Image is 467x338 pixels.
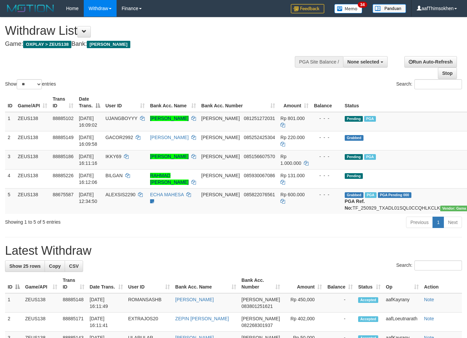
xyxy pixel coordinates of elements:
img: Button%20Memo.svg [334,4,362,13]
span: Rp 220.000 [280,135,305,140]
button: None selected [343,56,388,68]
b: PGA Ref. No: [345,199,365,211]
td: Rp 450,000 [283,293,325,313]
td: [DATE] 16:11:49 [87,293,126,313]
span: 88885149 [53,135,73,140]
span: Grabbed [345,135,363,141]
a: Note [424,297,434,302]
span: [PERSON_NAME] [201,116,240,121]
th: Op: activate to sort column ascending [383,274,421,293]
span: Copy 082268301937 to clipboard [242,323,273,328]
span: [DATE] 16:12:06 [79,173,97,185]
span: Show 25 rows [9,263,41,269]
span: [PERSON_NAME] [201,192,240,197]
span: OXPLAY > ZEUS138 [23,41,71,48]
a: Previous [406,217,433,228]
span: Rp 600.000 [280,192,305,197]
span: [PERSON_NAME] [201,154,240,159]
th: Bank Acc. Name: activate to sort column ascending [147,93,199,112]
td: 2 [5,131,15,150]
h4: Game: Bank: [5,41,305,47]
div: PGA Site Balance / [295,56,343,68]
img: panduan.png [373,4,406,13]
span: [PERSON_NAME] [242,316,280,321]
th: ID: activate to sort column descending [5,274,22,293]
th: Trans ID: activate to sort column ascending [50,93,76,112]
div: - - - [314,115,339,122]
span: BILGAN [106,173,123,178]
td: ZEUS138 [15,150,50,169]
select: Showentries [17,79,42,89]
a: ZEPIN [PERSON_NAME] [175,316,229,321]
td: ZEUS138 [15,188,50,214]
th: Bank Acc. Number: activate to sort column ascending [239,274,283,293]
td: aafLoeutnarath [383,313,421,332]
span: GACOR2992 [106,135,133,140]
th: Amount: activate to sort column ascending [283,274,325,293]
th: User ID: activate to sort column ascending [103,93,147,112]
a: RAHMAD [PERSON_NAME] [150,173,189,185]
span: [DATE] 12:34:50 [79,192,97,204]
span: ALEXSIS2290 [106,192,136,197]
td: ZEUS138 [15,169,50,188]
span: [PERSON_NAME] [242,297,280,302]
input: Search: [414,79,462,89]
span: [PERSON_NAME] [201,135,240,140]
span: Rp 131.000 [280,173,305,178]
a: Show 25 rows [5,260,45,272]
span: [DATE] 16:11:16 [79,154,97,166]
a: [PERSON_NAME] [150,116,189,121]
label: Show entries [5,79,56,89]
th: Action [421,274,462,293]
span: Copy 085252425304 to clipboard [244,135,275,140]
span: Copy 085822076561 to clipboard [244,192,275,197]
span: Pending [345,116,363,122]
td: - [325,293,355,313]
span: PGA Pending [378,192,411,198]
span: Rp 801.000 [280,116,305,121]
span: Rp 1.000.000 [280,154,301,166]
img: MOTION_logo.png [5,3,56,13]
th: Bank Acc. Name: activate to sort column ascending [173,274,239,293]
span: [DATE] 16:09:58 [79,135,97,147]
td: EXTRAJOS20 [126,313,173,332]
label: Search: [396,79,462,89]
a: Run Auto-Refresh [404,56,457,68]
td: 88885171 [60,313,87,332]
th: Balance [311,93,342,112]
span: 88885102 [53,116,73,121]
span: Accepted [358,316,378,322]
a: [PERSON_NAME] [150,154,189,159]
span: UJANGBOYYY [106,116,137,121]
td: 4 [5,169,15,188]
th: Game/API: activate to sort column ascending [15,93,50,112]
span: Copy 085930067086 to clipboard [244,173,275,178]
span: Pending [345,154,363,160]
td: ROMANSASHB [126,293,173,313]
a: Next [444,217,462,228]
span: Copy 081251272031 to clipboard [244,116,275,121]
div: Showing 1 to 5 of 5 entries [5,216,190,225]
span: CSV [69,263,79,269]
td: 2 [5,313,22,332]
td: 3 [5,150,15,169]
th: Game/API: activate to sort column ascending [22,274,60,293]
span: Grabbed [345,192,363,198]
h1: Withdraw List [5,24,305,37]
a: [PERSON_NAME] [175,297,214,302]
input: Search: [414,260,462,270]
div: - - - [314,191,339,198]
span: 88675587 [53,192,73,197]
span: Copy [49,263,61,269]
a: ECHA MAHESA [150,192,184,197]
td: aafKayrany [383,293,421,313]
span: Accepted [358,297,378,303]
th: ID [5,93,15,112]
div: - - - [314,172,339,179]
td: Rp 402,000 [283,313,325,332]
div: - - - [314,153,339,160]
td: [DATE] 16:11:41 [87,313,126,332]
span: Marked by aafsolysreylen [364,154,376,160]
span: Marked by aafpengsreynich [365,192,377,198]
span: 88885186 [53,154,73,159]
